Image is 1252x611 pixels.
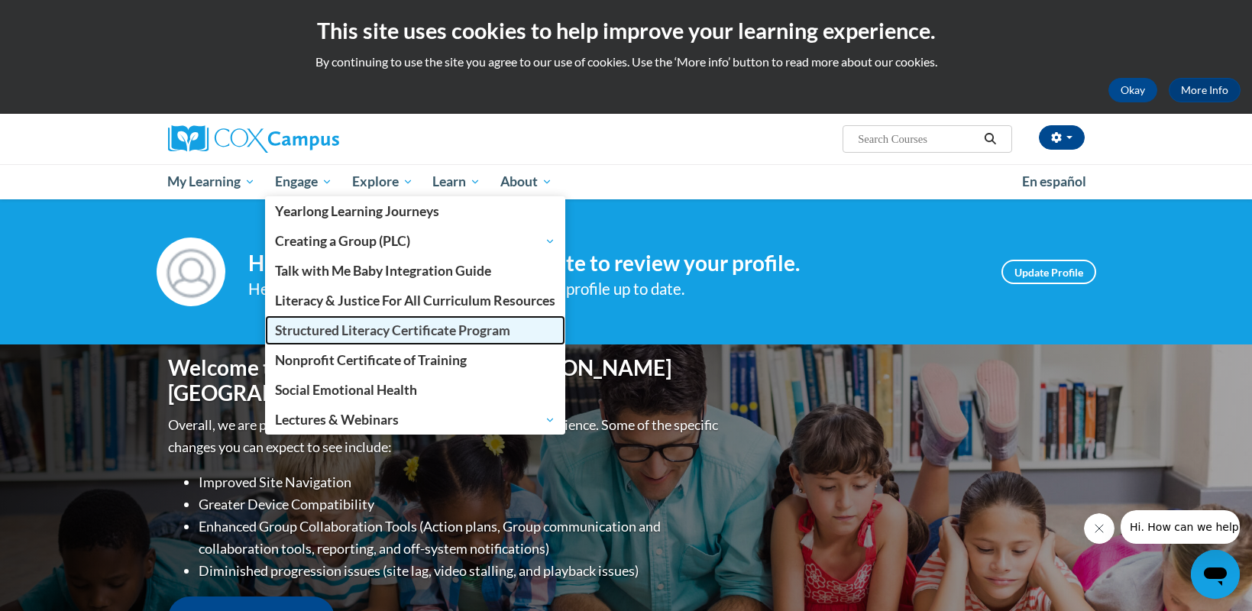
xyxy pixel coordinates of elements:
[342,164,423,199] a: Explore
[199,560,722,582] li: Diminished progression issues (site lag, video stalling, and playback issues)
[422,164,490,199] a: Learn
[275,293,555,309] span: Literacy & Justice For All Curriculum Resources
[1001,260,1096,284] a: Update Profile
[1121,510,1240,544] iframe: Message from company
[248,251,979,276] h4: Hi [PERSON_NAME]! Take a minute to review your profile.
[265,227,565,256] a: Creating a Group (PLC)
[275,411,555,429] span: Lectures & Webinars
[265,406,565,435] a: Lectures & Webinars
[168,125,339,153] img: Cox Campus
[167,173,255,191] span: My Learning
[856,130,979,148] input: Search Courses
[9,11,124,23] span: Hi. How can we help?
[168,414,722,458] p: Overall, we are proud to provide you with a more streamlined experience. Some of the specific cha...
[265,375,565,405] a: Social Emotional Health
[275,203,439,219] span: Yearlong Learning Journeys
[11,15,1241,46] h2: This site uses cookies to help improve your learning experience.
[265,345,565,375] a: Nonprofit Certificate of Training
[199,471,722,493] li: Improved Site Navigation
[275,232,555,251] span: Creating a Group (PLC)
[199,516,722,560] li: Enhanced Group Collaboration Tools (Action plans, Group communication and collaboration tools, re...
[157,238,225,306] img: Profile Image
[490,164,562,199] a: About
[1039,125,1085,150] button: Account Settings
[1084,513,1115,544] iframe: Close message
[1191,550,1240,599] iframe: Button to launch messaging window
[275,352,467,368] span: Nonprofit Certificate of Training
[500,173,552,191] span: About
[275,322,510,338] span: Structured Literacy Certificate Program
[275,173,332,191] span: Engage
[168,125,458,153] a: Cox Campus
[158,164,266,199] a: My Learning
[1012,166,1096,198] a: En español
[145,164,1108,199] div: Main menu
[248,276,979,302] div: Help improve your experience by keeping your profile up to date.
[265,286,565,315] a: Literacy & Justice For All Curriculum Resources
[168,355,722,406] h1: Welcome to the new and improved [PERSON_NAME][GEOGRAPHIC_DATA]
[265,256,565,286] a: Talk with Me Baby Integration Guide
[352,173,413,191] span: Explore
[1022,173,1086,189] span: En español
[275,263,491,279] span: Talk with Me Baby Integration Guide
[979,130,1001,148] button: Search
[265,164,342,199] a: Engage
[1108,78,1157,102] button: Okay
[199,493,722,516] li: Greater Device Compatibility
[11,53,1241,70] p: By continuing to use the site you agree to our use of cookies. Use the ‘More info’ button to read...
[275,382,417,398] span: Social Emotional Health
[432,173,480,191] span: Learn
[265,315,565,345] a: Structured Literacy Certificate Program
[1169,78,1241,102] a: More Info
[265,196,565,226] a: Yearlong Learning Journeys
